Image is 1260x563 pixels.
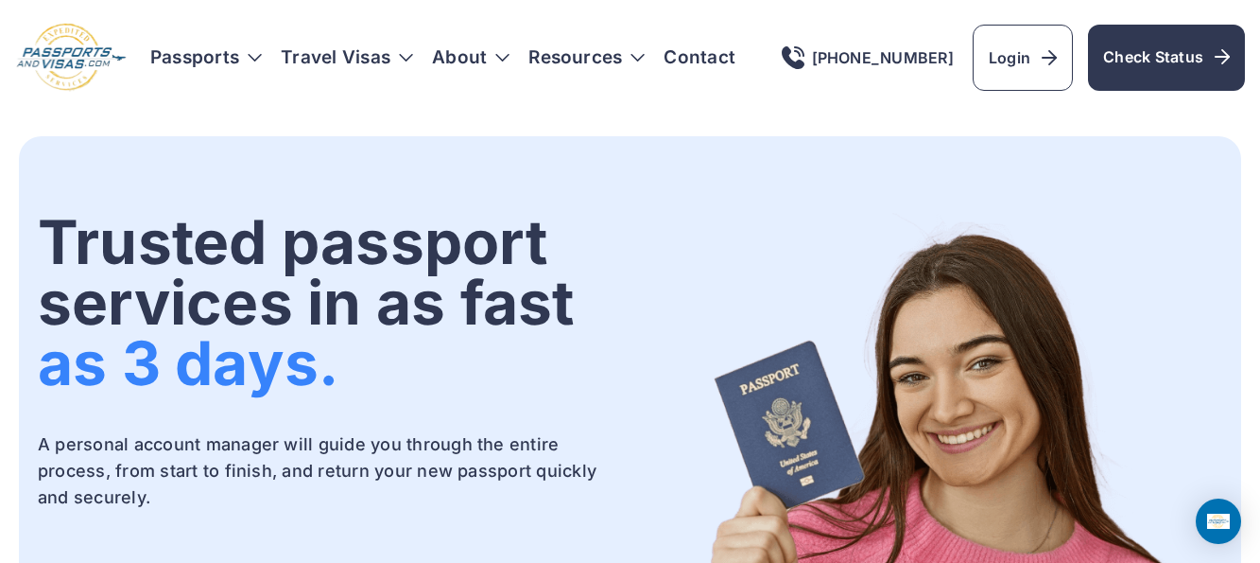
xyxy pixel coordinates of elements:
h3: Resources [528,48,645,67]
img: Logo [15,23,128,93]
span: Check Status [1103,45,1230,68]
a: About [432,48,487,67]
a: Contact [664,48,735,67]
h3: Passports [150,48,262,67]
h3: Travel Visas [281,48,413,67]
a: Login [973,25,1073,91]
a: Check Status [1088,25,1245,91]
h1: Trusted passport services in as fast [38,212,627,394]
span: as 3 days. [38,326,338,399]
span: Login [989,46,1057,69]
div: Open Intercom Messenger [1196,499,1241,544]
p: A personal account manager will guide you through the entire process, from start to finish, and r... [38,431,627,511]
a: [PHONE_NUMBER] [782,46,954,69]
